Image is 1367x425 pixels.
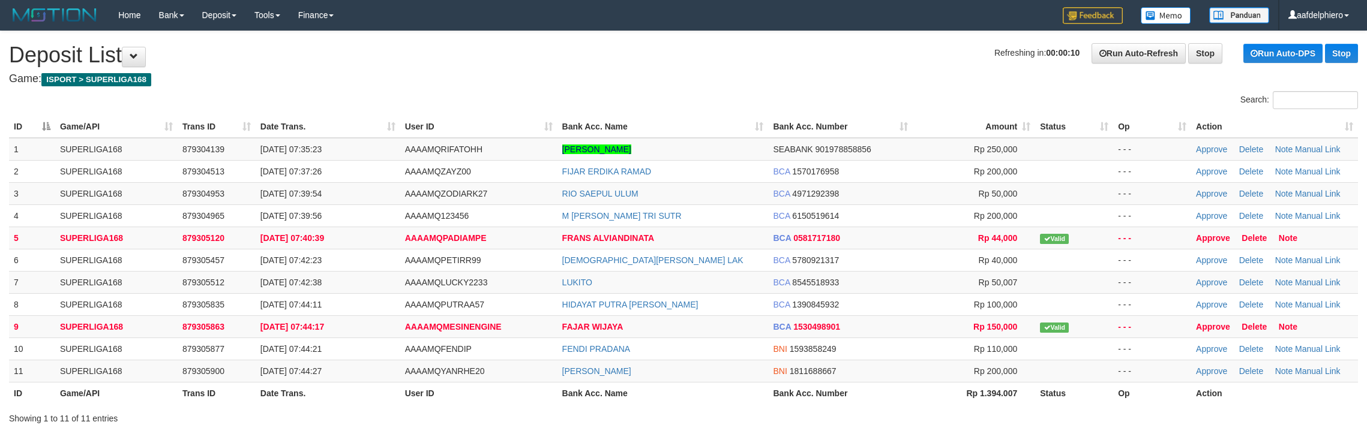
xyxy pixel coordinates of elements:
[1239,189,1263,198] a: Delete
[260,167,322,176] span: [DATE] 07:37:26
[182,144,224,154] span: 879304139
[405,189,488,198] span: AAAAMQZODIARK27
[9,73,1358,85] h4: Game:
[1273,91,1358,109] input: Search:
[1295,144,1341,154] a: Manual Link
[260,322,324,331] span: [DATE] 07:44:17
[562,144,631,154] a: [PERSON_NAME]
[1113,116,1191,138] th: Op: activate to sort column ascending
[557,382,769,404] th: Bank Acc. Name
[260,211,322,221] span: [DATE] 07:39:56
[1275,255,1293,265] a: Note
[1239,167,1263,176] a: Delete
[260,144,322,154] span: [DATE] 07:35:23
[55,382,178,404] th: Game/API
[792,167,839,176] span: Copy 1570176958 to clipboard
[405,344,472,354] span: AAAAMQFENDIP
[55,293,178,315] td: SUPERLIGA168
[256,382,400,404] th: Date Trans.
[562,167,652,176] a: FIJAR ERDIKA RAMAD
[1295,167,1341,176] a: Manual Link
[1275,211,1293,221] a: Note
[974,366,1017,376] span: Rp 200,000
[1295,255,1341,265] a: Manual Link
[1191,382,1358,404] th: Action
[1196,278,1227,287] a: Approve
[55,271,178,293] td: SUPERLIGA168
[979,278,1018,287] span: Rp 50,007
[773,255,790,265] span: BCA
[1046,48,1080,58] strong: 00:00:10
[9,337,55,360] td: 10
[55,337,178,360] td: SUPERLIGA168
[1113,315,1191,337] td: - - -
[55,360,178,382] td: SUPERLIGA168
[790,366,837,376] span: Copy 1811688667 to clipboard
[792,278,839,287] span: Copy 8545518933 to clipboard
[405,322,502,331] span: AAAAMQMESINENGINE
[9,182,55,204] td: 3
[974,300,1017,309] span: Rp 100,000
[773,144,813,154] span: SEABANK
[1040,234,1069,244] span: Valid transaction
[1196,211,1227,221] a: Approve
[405,211,469,221] span: AAAAMQ123456
[9,382,55,404] th: ID
[1113,227,1191,249] td: - - -
[400,116,557,138] th: User ID: activate to sort column ascending
[773,366,787,376] span: BNI
[1113,271,1191,293] td: - - -
[793,322,840,331] span: Copy 1530498901 to clipboard
[1279,322,1297,331] a: Note
[405,300,484,309] span: AAAAMQPUTRAA57
[1196,344,1227,354] a: Approve
[913,116,1035,138] th: Amount: activate to sort column ascending
[1113,204,1191,227] td: - - -
[974,144,1017,154] span: Rp 250,000
[55,182,178,204] td: SUPERLIGA168
[55,160,178,182] td: SUPERLIGA168
[1063,7,1123,24] img: Feedback.jpg
[1295,278,1341,287] a: Manual Link
[1275,366,1293,376] a: Note
[55,204,178,227] td: SUPERLIGA168
[562,233,654,243] a: FRANS ALVIANDINATA
[9,6,100,24] img: MOTION_logo.png
[815,144,871,154] span: Copy 901978858856 to clipboard
[1113,160,1191,182] td: - - -
[1295,366,1341,376] a: Manual Link
[562,211,682,221] a: M [PERSON_NAME] TRI SUTR
[260,255,322,265] span: [DATE] 07:42:23
[562,189,638,198] a: RIO SAEPUL ULUM
[1113,249,1191,271] td: - - -
[260,189,322,198] span: [DATE] 07:39:54
[1239,300,1263,309] a: Delete
[405,278,488,287] span: AAAAMQLUCKY2233
[182,189,224,198] span: 879304953
[405,366,485,376] span: AAAAMQYANRHE20
[790,344,837,354] span: Copy 1593858249 to clipboard
[1196,366,1227,376] a: Approve
[773,300,790,309] span: BCA
[562,278,592,287] a: LUKITO
[9,227,55,249] td: 5
[773,278,790,287] span: BCA
[182,211,224,221] span: 879304965
[1239,366,1263,376] a: Delete
[979,255,1018,265] span: Rp 40,000
[182,278,224,287] span: 879305512
[1035,116,1113,138] th: Status: activate to sort column ascending
[979,189,1018,198] span: Rp 50,000
[1275,344,1293,354] a: Note
[1113,138,1191,161] td: - - -
[182,233,224,243] span: 879305120
[55,116,178,138] th: Game/API: activate to sort column ascending
[768,116,913,138] th: Bank Acc. Number: activate to sort column ascending
[1035,382,1113,404] th: Status
[1113,360,1191,382] td: - - -
[260,300,322,309] span: [DATE] 07:44:11
[792,189,839,198] span: Copy 4971292398 to clipboard
[974,344,1017,354] span: Rp 110,000
[1275,300,1293,309] a: Note
[1239,278,1263,287] a: Delete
